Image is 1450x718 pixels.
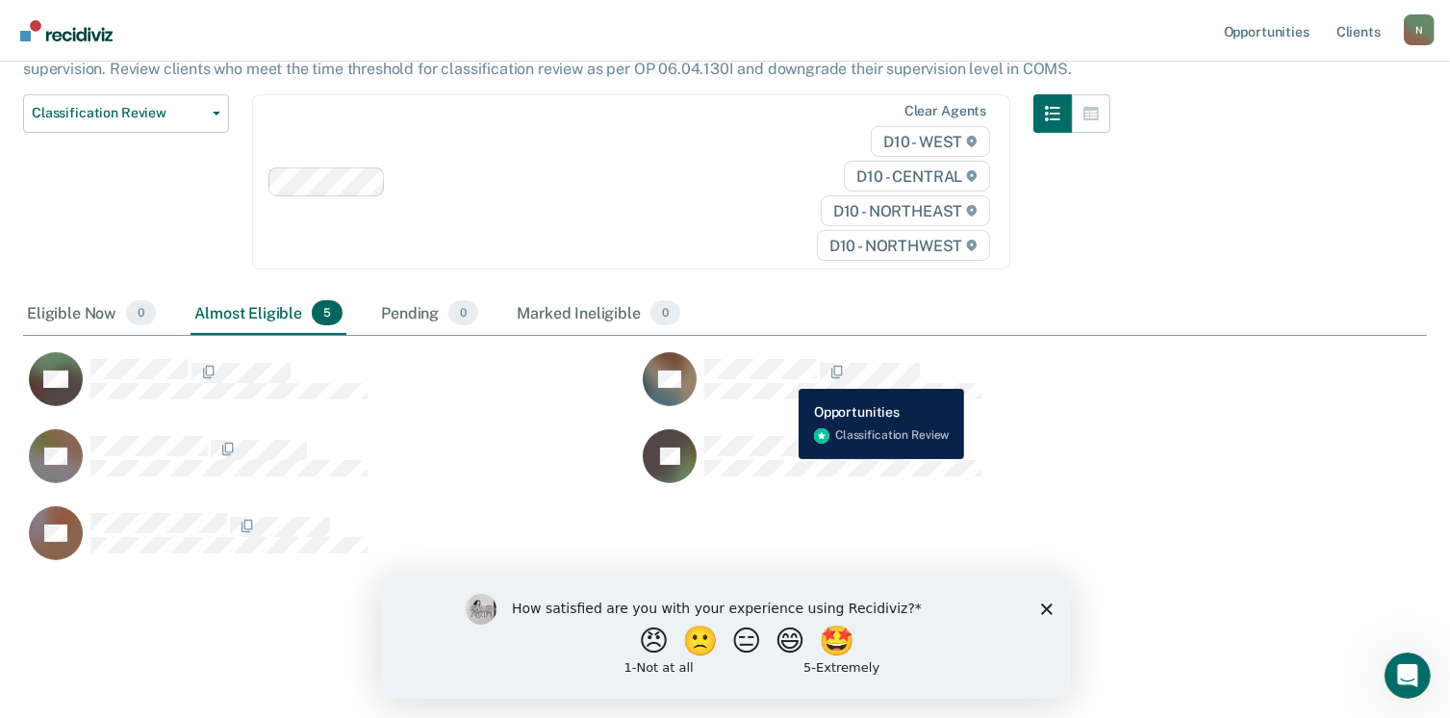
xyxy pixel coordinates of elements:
[871,126,990,157] span: D10 - WEST
[23,428,637,505] div: CaseloadOpportunityCell-0724031
[1404,14,1435,45] div: N
[817,230,990,261] span: D10 - NORTHWEST
[821,195,990,226] span: D10 - NORTHEAST
[23,94,229,133] button: Classification Review
[126,300,156,325] span: 0
[448,300,478,325] span: 0
[844,161,990,192] span: D10 - CENTRAL
[377,293,482,335] div: Pending0
[381,575,1070,699] iframe: Survey by Kim from Recidiviz
[191,293,346,335] div: Almost Eligible5
[637,351,1251,428] div: CaseloadOpportunityCell-0790946
[1385,653,1431,699] iframe: Intercom live chat
[20,20,113,41] img: Recidiviz
[650,300,680,325] span: 0
[23,505,637,582] div: CaseloadOpportunityCell-0282327
[312,300,343,325] span: 5
[23,351,637,428] div: CaseloadOpportunityCell-0778822
[904,103,986,119] div: Clear agents
[1404,14,1435,45] button: Profile dropdown button
[513,293,684,335] div: Marked Ineligible0
[23,293,160,335] div: Eligible Now0
[32,105,205,121] span: Classification Review
[637,428,1251,505] div: CaseloadOpportunityCell-0820827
